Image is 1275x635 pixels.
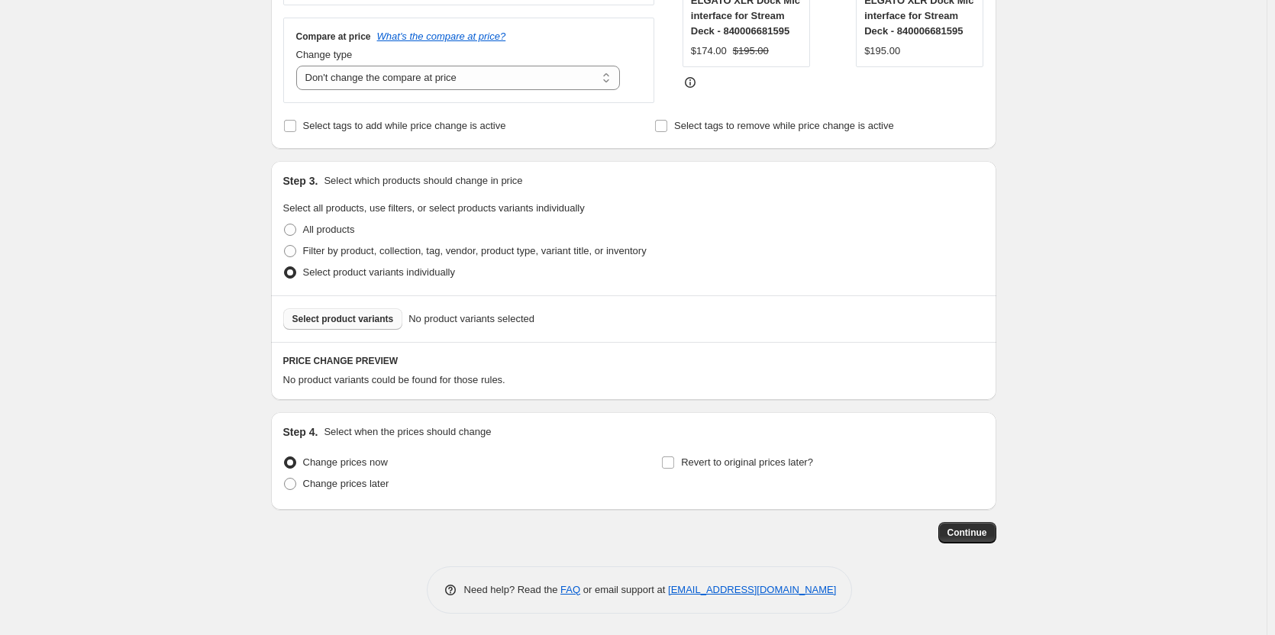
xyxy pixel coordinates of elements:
[324,173,522,189] p: Select which products should change in price
[303,245,647,256] span: Filter by product, collection, tag, vendor, product type, variant title, or inventory
[691,44,727,59] div: $174.00
[283,355,984,367] h6: PRICE CHANGE PREVIEW
[296,49,353,60] span: Change type
[324,424,491,440] p: Select when the prices should change
[464,584,561,595] span: Need help? Read the
[408,311,534,327] span: No product variants selected
[580,584,668,595] span: or email support at
[733,44,769,59] strike: $195.00
[681,456,813,468] span: Revert to original prices later?
[283,424,318,440] h2: Step 4.
[283,308,403,330] button: Select product variants
[303,224,355,235] span: All products
[283,202,585,214] span: Select all products, use filters, or select products variants individually
[303,478,389,489] span: Change prices later
[947,527,987,539] span: Continue
[864,44,900,59] div: $195.00
[303,456,388,468] span: Change prices now
[283,173,318,189] h2: Step 3.
[938,522,996,543] button: Continue
[303,120,506,131] span: Select tags to add while price change is active
[560,584,580,595] a: FAQ
[377,31,506,42] button: What's the compare at price?
[292,313,394,325] span: Select product variants
[296,31,371,43] h3: Compare at price
[668,584,836,595] a: [EMAIL_ADDRESS][DOMAIN_NAME]
[674,120,894,131] span: Select tags to remove while price change is active
[303,266,455,278] span: Select product variants individually
[283,374,505,385] span: No product variants could be found for those rules.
